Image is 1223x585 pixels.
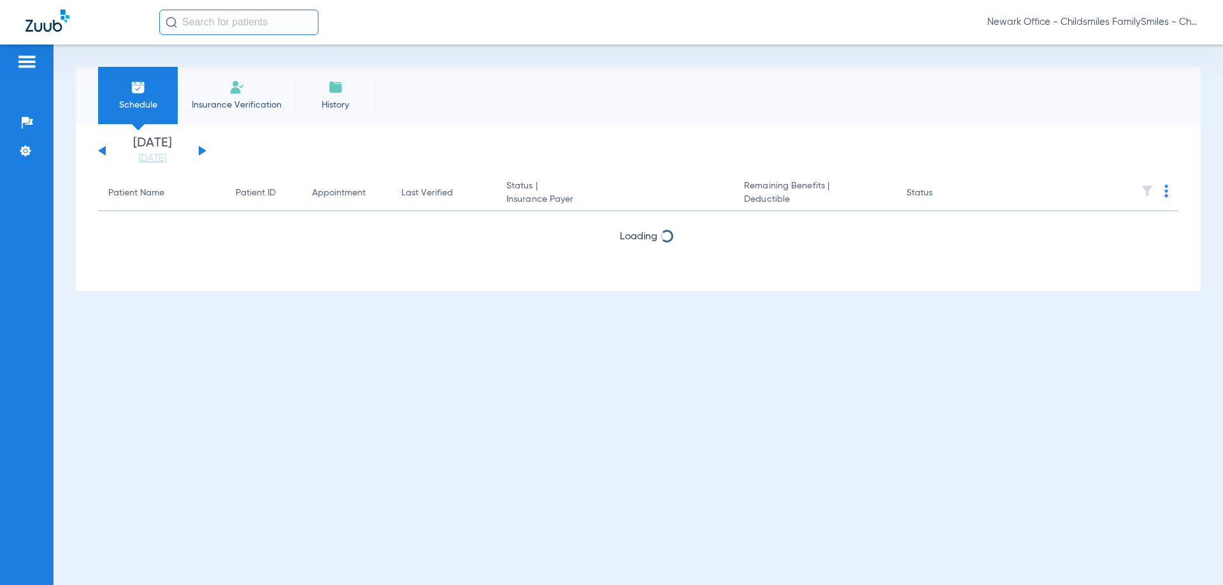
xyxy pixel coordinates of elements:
[987,16,1198,29] span: Newark Office - Childsmiles FamilySmiles - ChildSmiles [GEOGRAPHIC_DATA] - [GEOGRAPHIC_DATA] Gene...
[114,152,190,165] a: [DATE]
[734,176,896,211] th: Remaining Benefits |
[166,17,177,28] img: Search Icon
[187,99,286,111] span: Insurance Verification
[236,187,276,200] div: Patient ID
[620,232,657,242] span: Loading
[108,187,215,200] div: Patient Name
[108,99,168,111] span: Schedule
[17,54,37,69] img: hamburger-icon
[401,187,453,200] div: Last Verified
[229,80,245,95] img: Manual Insurance Verification
[506,193,724,206] span: Insurance Payer
[131,80,146,95] img: Schedule
[236,187,292,200] div: Patient ID
[312,187,366,200] div: Appointment
[159,10,318,35] input: Search for patients
[312,187,381,200] div: Appointment
[305,99,366,111] span: History
[1141,185,1154,197] img: filter.svg
[328,80,343,95] img: History
[108,187,164,200] div: Patient Name
[744,193,885,206] span: Deductible
[496,176,734,211] th: Status |
[25,10,69,32] img: Zuub Logo
[401,187,486,200] div: Last Verified
[1164,185,1168,197] img: group-dot-blue.svg
[114,137,190,165] li: [DATE]
[896,176,982,211] th: Status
